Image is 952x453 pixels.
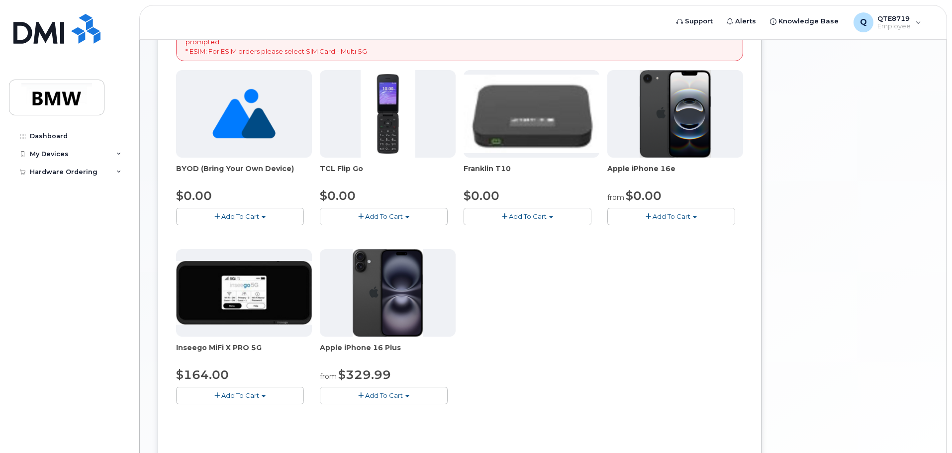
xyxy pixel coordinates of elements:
small: from [320,372,337,381]
span: Knowledge Base [778,16,839,26]
div: Apple iPhone 16 Plus [320,343,456,362]
span: $0.00 [176,188,212,203]
span: Add To Cart [221,391,259,399]
img: iphone_16_plus.png [353,249,423,337]
button: Add To Cart [320,387,448,404]
img: t10.jpg [464,75,599,153]
div: Franklin T10 [464,164,599,183]
img: iphone16e.png [640,70,711,158]
span: $329.99 [338,367,391,382]
img: TCL_FLIP_MODE.jpg [361,70,415,158]
span: Support [685,16,713,26]
div: Inseego MiFi X PRO 5G [176,343,312,362]
span: QTE8719 [877,14,911,22]
span: $0.00 [320,188,356,203]
a: Alerts [720,11,763,31]
iframe: Messenger Launcher [909,410,945,446]
span: Add To Cart [365,212,403,220]
button: Add To Cart [176,387,304,404]
div: TCL Flip Go [320,164,456,183]
span: Q [860,16,867,28]
div: QTE8719 [847,12,928,32]
span: $164.00 [176,367,229,382]
span: Alerts [735,16,756,26]
img: no_image_found-2caef05468ed5679b831cfe6fc140e25e0c280774317ffc20a367ab7fd17291e.png [212,70,276,158]
button: Add To Cart [607,208,735,225]
img: cut_small_inseego_5G.jpg [176,261,312,325]
a: Knowledge Base [763,11,846,31]
a: Support [669,11,720,31]
div: BYOD (Bring Your Own Device) [176,164,312,183]
span: Add To Cart [509,212,547,220]
small: from [607,193,624,202]
span: $0.00 [626,188,662,203]
span: Add To Cart [365,391,403,399]
span: Add To Cart [653,212,690,220]
span: Employee [877,22,911,30]
button: Add To Cart [176,208,304,225]
span: Add To Cart [221,212,259,220]
button: Add To Cart [464,208,591,225]
div: Apple iPhone 16e [607,164,743,183]
span: $0.00 [464,188,499,203]
button: Add To Cart [320,208,448,225]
